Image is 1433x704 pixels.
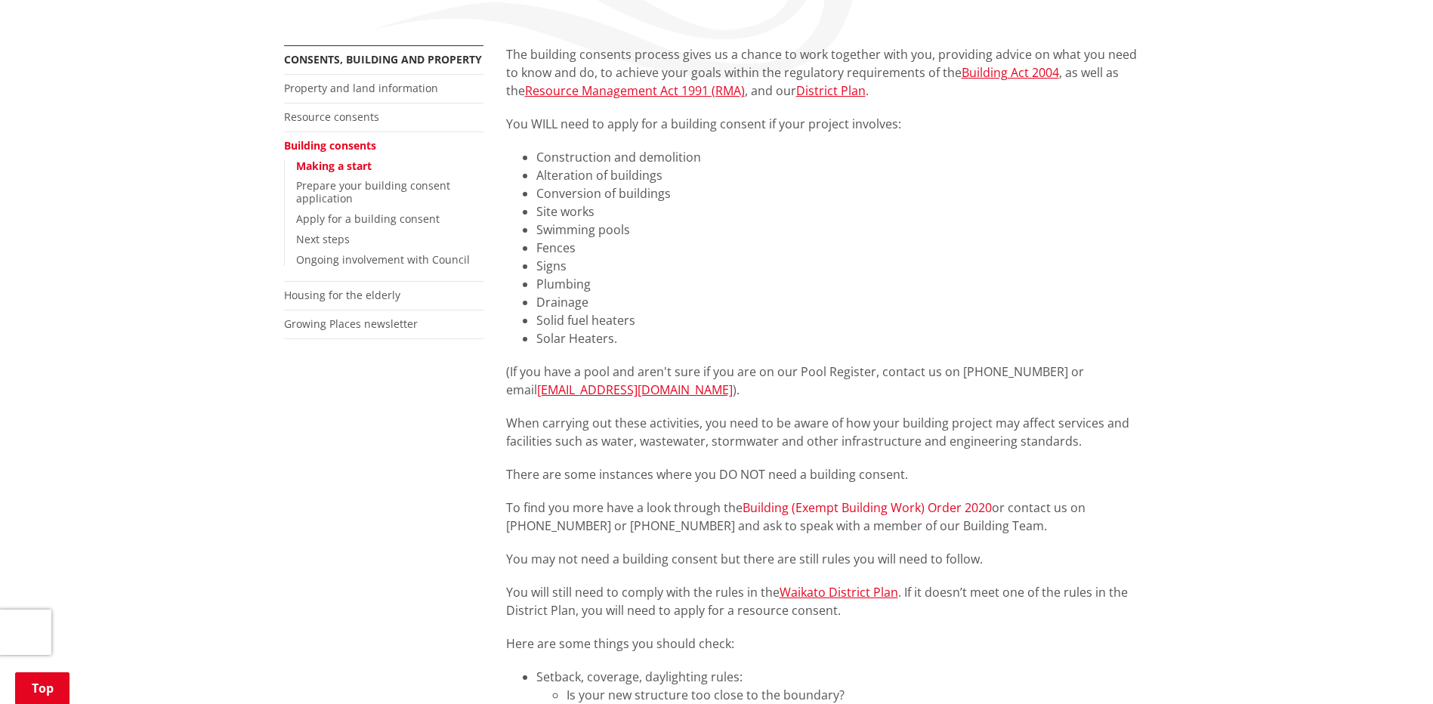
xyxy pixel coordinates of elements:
p: There are some instances where you DO NOT need a building consent. [506,465,1150,483]
a: Next steps [296,232,350,246]
li: Fences [536,239,1150,257]
p: You WILL need to apply for a building consent if your project involves: [506,115,1150,133]
a: District Plan [796,82,866,99]
p: The building consents process gives us a chance to work together with you, providing advice on wh... [506,45,1150,100]
iframe: Messenger Launcher [1364,641,1418,695]
a: Resource Management Act 1991 (RMA) [525,82,745,99]
a: Resource consents [284,110,379,124]
a: Growing Places newsletter [284,316,418,331]
a: Waikato District Plan [780,584,898,601]
li: Plumbing [536,275,1150,293]
p: You may not need a building consent but there are still rules you will need to follow. [506,550,1150,568]
a: Housing for the elderly [284,288,400,302]
li: Site works [536,202,1150,221]
p: Here are some things you should check: [506,635,1150,653]
li: Solar Heaters. [536,329,1150,347]
a: Building Act 2004 [962,64,1059,81]
a: Apply for a building consent [296,212,440,226]
li: Drainage [536,293,1150,311]
a: Building (Exempt Building Work) Order 2020 [743,499,992,516]
a: Consents, building and property [284,52,482,66]
a: Building consents [284,138,376,153]
p: (If you have a pool and aren't sure if you are on our Pool Register, contact us on [PHONE_NUMBER]... [506,363,1150,399]
a: Prepare your building consent application [296,178,450,205]
a: [EMAIL_ADDRESS][DOMAIN_NAME] [537,381,733,398]
li: Alteration of buildings [536,166,1150,184]
li: Is your new structure too close to the boundary? [567,686,1150,704]
li: Construction and demolition [536,148,1150,166]
li: Signs [536,257,1150,275]
li: Solid fuel heaters [536,311,1150,329]
a: Ongoing involvement with Council [296,252,470,267]
li: Conversion of buildings [536,184,1150,202]
p: To find you more have a look through the or contact us on [PHONE_NUMBER] or [PHONE_NUMBER] and as... [506,499,1150,535]
a: Making a start [296,159,372,173]
p: You will still need to comply with the rules in the . If it doesn’t meet one of the rules in the ... [506,583,1150,619]
a: Top [15,672,69,704]
li: Swimming pools [536,221,1150,239]
a: Property and land information [284,81,438,95]
p: When carrying out these activities, you need to be aware of how your building project may affect ... [506,414,1150,450]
